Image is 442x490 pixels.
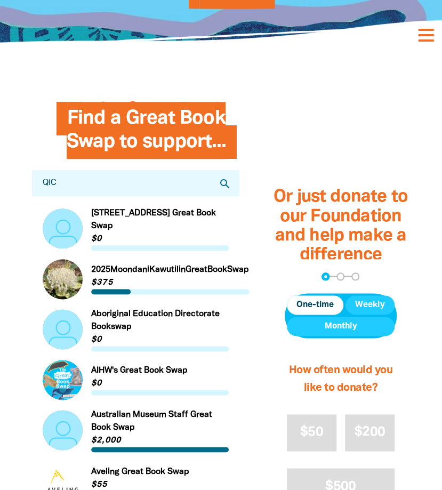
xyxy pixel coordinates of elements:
button: One-time [287,295,343,314]
div: Donation frequency [285,293,397,338]
button: $200 [345,414,395,451]
button: $50 [287,414,336,451]
button: Weekly [345,295,395,314]
h2: How often would you like to donate? [285,350,397,407]
span: Weekly [355,298,385,311]
span: $200 [355,426,385,438]
span: Find a Great Book Swap to support... [67,110,227,159]
span: Or just donate to our Foundation and help make a difference [274,189,408,263]
button: Navigate to step 3 of 3 to enter your payment details [351,272,359,280]
button: Navigate to step 2 of 3 to enter your details [336,272,344,280]
span: Monthly [324,319,357,332]
button: Monthly [287,316,395,335]
button: Navigate to step 1 of 3 to enter your donation amount [322,272,330,280]
span: $50 [300,426,323,438]
span: One-time [296,298,334,311]
i: search [219,178,231,190]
